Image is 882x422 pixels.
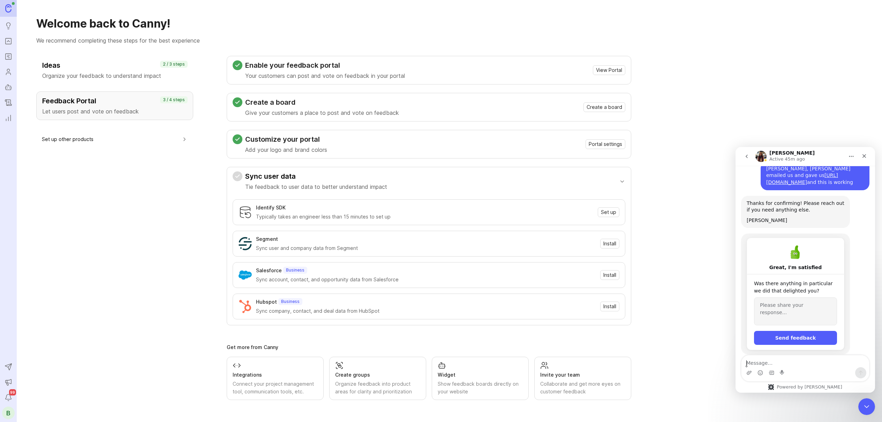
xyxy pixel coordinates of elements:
[256,244,596,252] div: Sync user and company data from Segment
[256,213,594,221] div: Typically takes an engineer less than 15 minutes to set up
[239,237,252,250] img: Segment
[603,272,616,279] span: Install
[2,112,15,124] a: Reporting
[2,391,15,404] button: Notifications
[432,357,529,400] a: WidgetShow feedback boards directly on your website
[2,35,15,47] a: Portal
[245,109,399,117] p: Give your customers a place to post and vote on feedback
[2,66,15,78] a: Users
[438,371,523,379] div: Widget
[600,302,619,311] button: Install
[335,380,420,395] div: Organize feedback into product areas for clarity and prioritization
[233,380,318,395] div: Connect your project management tool, communication tools, etc.
[227,345,631,350] div: Get more from Canny
[233,371,318,379] div: Integrations
[42,60,187,70] h3: Ideas
[163,97,185,103] p: 3 / 4 steps
[163,61,185,67] p: 2 / 3 steps
[233,195,625,325] div: Sync user dataTie feedback to user data to better understand impact
[281,299,300,304] p: Business
[245,72,405,80] p: Your customers can post and vote on feedback in your portal
[329,357,426,400] a: Create groupsOrganize feedback into product areas for clarity and prioritization
[245,171,387,181] h3: Sync user data
[736,147,875,393] iframe: Intercom live chat
[534,357,631,400] a: Invite your teamCollaborate and get more eyes on customer feedback
[42,96,187,106] h3: Feedback Portal
[335,371,420,379] div: Create groups
[2,81,15,94] a: Autopilot
[245,146,327,154] p: Add your logo and brand colors
[593,65,625,75] button: View Portal
[256,307,596,315] div: Sync company, contact, and deal data from HubSpot
[245,134,327,144] h3: Customize your portal
[540,371,625,379] div: Invite your team
[2,376,15,388] button: Announcements
[2,361,15,373] button: Send to Autopilot
[256,204,286,212] div: Identify SDK
[239,300,252,313] img: Hubspot
[603,303,616,310] span: Install
[589,141,622,148] span: Portal settings
[239,206,252,219] img: Identify SDK
[600,239,619,249] button: Install
[596,67,622,74] span: View Portal
[9,389,16,395] span: 99
[587,104,622,111] span: Create a board
[256,267,282,274] div: Salesforce
[36,56,193,84] button: IdeasOrganize your feedback to understand impact2 / 3 steps
[36,91,193,120] button: Feedback PortalLet users post and vote on feedback3 / 4 steps
[603,240,616,247] span: Install
[2,20,15,32] a: Ideas
[2,96,15,109] a: Changelog
[256,298,277,306] div: Hubspot
[36,17,862,31] h1: Welcome back to Canny!
[5,4,12,12] img: Canny Home
[256,276,596,283] div: Sync account, contact, and opportunity data from Salesforce
[858,398,875,415] iframe: Intercom live chat
[2,407,15,419] button: B
[36,36,862,45] p: We recommend completing these steps for the best experience
[583,102,625,112] button: Create a board
[598,207,619,217] button: Set up
[245,97,399,107] h3: Create a board
[601,209,616,216] span: Set up
[245,60,405,70] h3: Enable your feedback portal
[286,267,304,273] p: Business
[42,107,187,116] p: Let users post and vote on feedback
[256,235,278,243] div: Segment
[245,183,387,191] p: Tie feedback to user data to better understand impact
[600,270,619,280] button: Install
[233,167,625,195] button: Sync user dataTie feedback to user data to better understand impact
[438,380,523,395] div: Show feedback boards directly on your website
[540,380,625,395] div: Collaborate and get more eyes on customer feedback
[227,357,324,400] a: IntegrationsConnect your project management tool, communication tools, etc.
[2,50,15,63] a: Roadmaps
